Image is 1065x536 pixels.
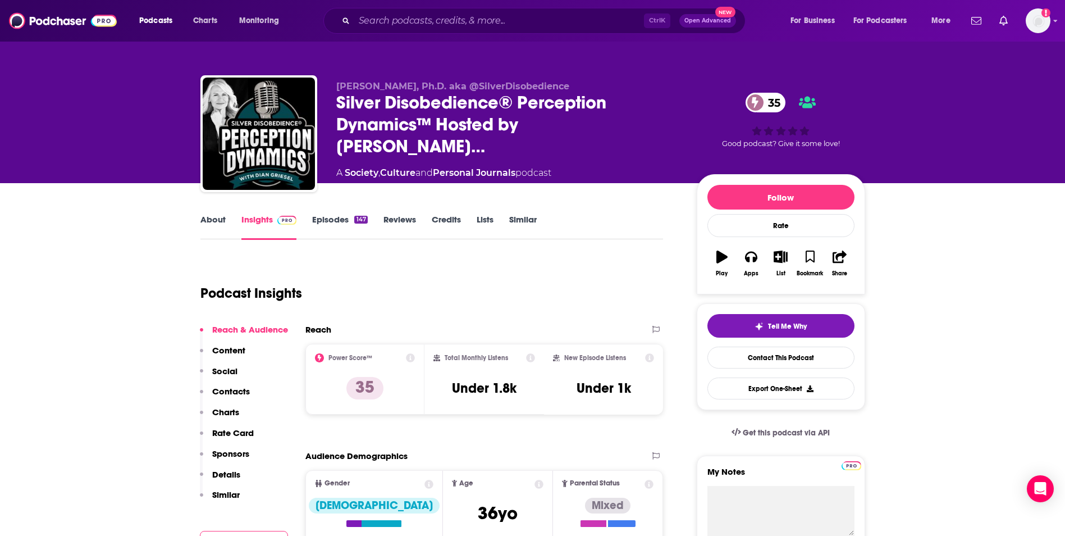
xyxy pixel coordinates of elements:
[707,185,854,210] button: Follow
[477,214,493,240] a: Lists
[354,216,367,224] div: 147
[707,214,854,237] div: Rate
[509,214,537,240] a: Similar
[200,489,240,510] button: Similar
[743,428,830,438] span: Get this podcast via API
[433,167,515,178] a: Personal Journals
[716,270,728,277] div: Play
[328,354,372,362] h2: Power Score™
[570,480,620,487] span: Parental Status
[200,324,288,345] button: Reach & Audience
[305,324,331,335] h2: Reach
[585,498,630,514] div: Mixed
[459,480,473,487] span: Age
[9,10,117,31] img: Podchaser - Follow, Share and Rate Podcasts
[415,167,433,178] span: and
[309,498,440,514] div: [DEMOGRAPHIC_DATA]
[766,243,795,284] button: List
[212,366,237,376] p: Social
[1026,8,1050,33] button: Show profile menu
[577,380,631,397] h3: Under 1k
[842,460,861,470] a: Pro website
[193,13,217,29] span: Charts
[212,448,249,459] p: Sponsors
[924,12,965,30] button: open menu
[967,11,986,30] a: Show notifications dropdown
[186,12,224,30] a: Charts
[336,81,569,92] span: [PERSON_NAME], Ph.D. aka @SilverDisobedience
[378,167,380,178] span: ,
[644,13,670,28] span: Ctrl K
[707,347,854,369] a: Contact This Podcast
[346,377,383,399] p: 35
[853,13,907,29] span: For Podcasters
[995,11,1012,30] a: Show notifications dropdown
[212,489,240,500] p: Similar
[231,12,294,30] button: open menu
[757,93,786,112] span: 35
[776,270,785,277] div: List
[679,14,736,28] button: Open AdvancedNew
[212,386,250,397] p: Contacts
[212,407,239,417] p: Charts
[336,166,551,180] div: A podcast
[212,428,254,438] p: Rate Card
[722,139,840,148] span: Good podcast? Give it some love!
[707,243,737,284] button: Play
[200,428,254,448] button: Rate Card
[312,214,367,240] a: Episodes147
[783,12,849,30] button: open menu
[1026,8,1050,33] img: User Profile
[200,386,250,407] button: Contacts
[200,366,237,387] button: Social
[564,354,626,362] h2: New Episode Listens
[723,419,839,447] a: Get this podcast via API
[203,78,315,190] img: Silver Disobedience® Perception Dynamics™ Hosted by Dian Griesel
[842,461,861,470] img: Podchaser Pro
[324,480,350,487] span: Gender
[200,407,239,428] button: Charts
[212,345,245,356] p: Content
[1027,475,1054,502] div: Open Intercom Messenger
[746,93,786,112] a: 35
[846,12,924,30] button: open menu
[797,270,823,277] div: Bookmark
[755,322,764,331] img: tell me why sparkle
[131,12,187,30] button: open menu
[200,448,249,469] button: Sponsors
[305,451,408,461] h2: Audience Demographics
[707,314,854,338] button: tell me why sparkleTell Me Why
[139,13,172,29] span: Podcasts
[1026,8,1050,33] span: Logged in as smacnaughton
[239,13,279,29] span: Monitoring
[796,243,825,284] button: Bookmark
[383,214,416,240] a: Reviews
[697,81,865,160] div: 35Good podcast? Give it some love!
[832,270,847,277] div: Share
[212,324,288,335] p: Reach & Audience
[707,466,854,486] label: My Notes
[452,380,516,397] h3: Under 1.8k
[737,243,766,284] button: Apps
[445,354,508,362] h2: Total Monthly Listens
[825,243,854,284] button: Share
[200,469,240,490] button: Details
[200,214,226,240] a: About
[790,13,835,29] span: For Business
[212,469,240,480] p: Details
[354,12,644,30] input: Search podcasts, credits, & more...
[241,214,297,240] a: InsightsPodchaser Pro
[200,345,245,366] button: Content
[380,167,415,178] a: Culture
[768,322,807,331] span: Tell Me Why
[684,18,731,24] span: Open Advanced
[345,167,378,178] a: Society
[200,285,302,302] h1: Podcast Insights
[478,502,518,524] span: 36 yo
[277,216,297,225] img: Podchaser Pro
[931,13,950,29] span: More
[715,7,735,17] span: New
[334,8,756,34] div: Search podcasts, credits, & more...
